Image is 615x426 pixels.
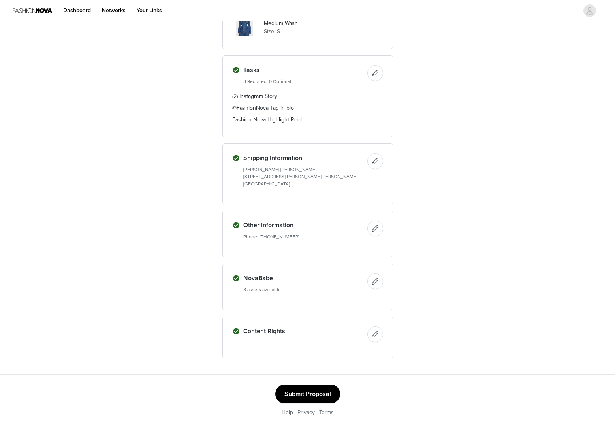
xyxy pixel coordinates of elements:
h4: Content Rights [243,326,364,336]
div: Tasks [222,55,393,137]
span: | [316,409,318,416]
a: Privacy [297,409,315,416]
h4: Other Information [243,221,364,230]
button: Submit Proposal [275,385,340,403]
span: | [295,409,296,416]
div: avatar [586,4,593,17]
div: Other Information [222,211,393,257]
h4: NovaBabe [243,273,364,283]
a: Help [282,409,293,416]
span: @FashionNova Tag in bio [232,105,294,111]
div: Shipping Information [222,143,393,204]
h4: Tasks [243,65,364,75]
a: Terms [319,409,334,416]
h4: Shipping Information [243,153,364,163]
span: Fashion Nova Highlight Reel [232,116,302,123]
div: NovaBabe [222,264,393,310]
span: (2) Instagram Story [232,93,277,100]
h5: 3 assets available [243,286,364,293]
a: Dashboard [58,2,96,19]
img: Fashion Nova Logo [13,2,52,19]
a: Your Links [132,2,167,19]
div: Content Rights [222,317,393,358]
h5: [PERSON_NAME] [PERSON_NAME] [STREET_ADDRESS][PERSON_NAME][PERSON_NAME] [GEOGRAPHIC_DATA] [243,166,364,187]
h5: 3 Required, 0 Optional [243,78,364,85]
a: Networks [97,2,130,19]
h5: Phone: [PHONE_NUMBER] [243,233,364,240]
p: Size: S [264,27,383,36]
